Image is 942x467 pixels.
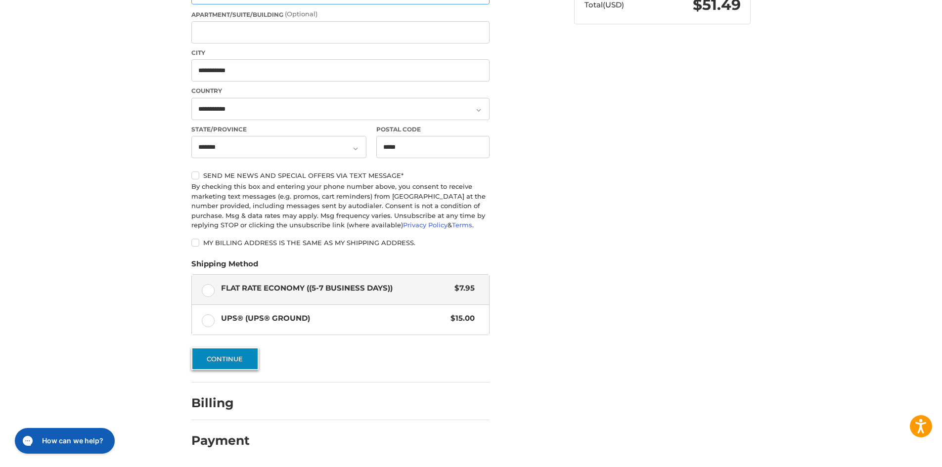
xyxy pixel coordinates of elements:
[860,440,942,467] iframe: Google Customer Reviews
[191,182,490,230] div: By checking this box and entering your phone number above, you consent to receive marketing text ...
[191,125,366,134] label: State/Province
[191,239,490,247] label: My billing address is the same as my shipping address.
[221,313,446,324] span: UPS® (UPS® Ground)
[10,425,118,457] iframe: Gorgias live chat messenger
[191,433,250,448] h2: Payment
[452,221,472,229] a: Terms
[191,86,490,95] label: Country
[191,48,490,57] label: City
[191,347,259,370] button: Continue
[376,125,490,134] label: Postal Code
[191,171,490,179] label: Send me news and special offers via text message*
[446,313,475,324] span: $15.00
[285,10,317,18] small: (Optional)
[191,9,490,19] label: Apartment/Suite/Building
[221,283,450,294] span: Flat Rate Economy ((5-7 Business Days))
[403,221,448,229] a: Privacy Policy
[449,283,475,294] span: $7.95
[191,258,258,274] legend: Shipping Method
[191,395,249,411] h2: Billing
